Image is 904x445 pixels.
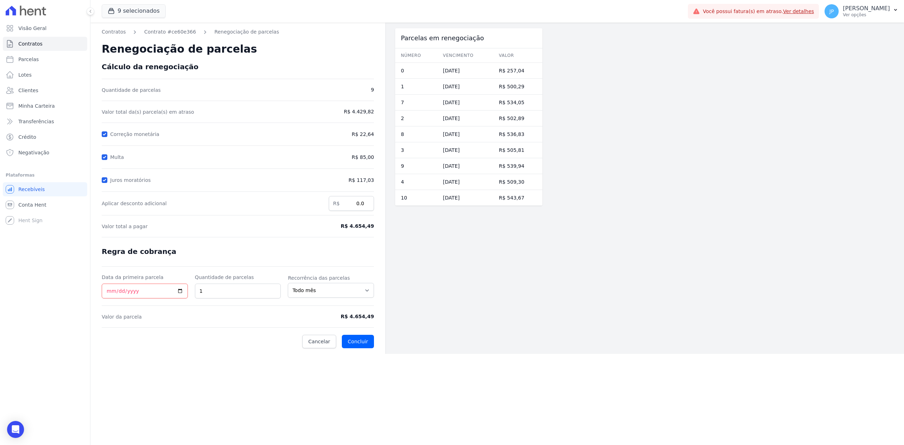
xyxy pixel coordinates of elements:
[3,130,87,144] a: Crédito
[437,190,493,206] td: [DATE]
[3,68,87,82] a: Lotes
[195,274,281,281] label: Quantidade de parcelas
[493,174,542,190] td: R$ 509,30
[3,146,87,160] a: Negativação
[102,63,198,71] span: Cálculo da renegociação
[102,274,188,281] label: Data da primeira parcela
[18,149,49,156] span: Negativação
[829,9,834,14] span: JP
[18,201,46,208] span: Conta Hent
[18,40,42,47] span: Contratos
[18,56,39,63] span: Parcelas
[6,171,84,179] div: Plataformas
[302,335,336,348] a: Cancelar
[395,190,437,206] td: 10
[493,111,542,126] td: R$ 502,89
[493,79,542,95] td: R$ 500,29
[102,43,257,55] span: Renegociação de parcelas
[3,37,87,51] a: Contratos
[18,118,54,125] span: Transferências
[110,131,162,137] label: Correção monetária
[102,247,176,256] span: Regra de cobrança
[395,158,437,174] td: 9
[437,126,493,142] td: [DATE]
[3,198,87,212] a: Conta Hent
[3,83,87,97] a: Clientes
[437,158,493,174] td: [DATE]
[3,52,87,66] a: Parcelas
[311,86,374,94] span: 9
[395,142,437,158] td: 3
[437,95,493,111] td: [DATE]
[311,108,374,115] span: R$ 4.429,82
[493,142,542,158] td: R$ 505,81
[7,421,24,438] div: Open Intercom Messenger
[437,48,493,63] th: Vencimento
[493,48,542,63] th: Valor
[102,313,304,320] span: Valor da parcela
[395,28,542,48] div: Parcelas em renegociação
[493,158,542,174] td: R$ 539,94
[18,71,32,78] span: Lotes
[288,274,374,281] label: Recorrência das parcelas
[395,111,437,126] td: 2
[342,335,374,348] button: Concluir
[395,79,437,95] td: 1
[437,63,493,79] td: [DATE]
[493,190,542,206] td: R$ 543,67
[395,174,437,190] td: 4
[437,111,493,126] td: [DATE]
[308,338,330,345] span: Cancelar
[395,95,437,111] td: 7
[352,131,374,138] span: R$ 22,64
[3,182,87,196] a: Recebíveis
[214,28,279,36] a: Renegociação de parcelas
[493,126,542,142] td: R$ 536,83
[843,5,890,12] p: [PERSON_NAME]
[18,186,45,193] span: Recebíveis
[311,313,374,320] span: R$ 4.654,49
[395,63,437,79] td: 0
[311,154,374,161] span: R$ 85,00
[3,21,87,35] a: Visão Geral
[437,174,493,190] td: [DATE]
[437,79,493,95] td: [DATE]
[102,200,322,207] label: Aplicar desconto adicional
[783,8,814,14] a: Ver detalhes
[18,133,36,141] span: Crédito
[395,48,437,63] th: Número
[703,8,814,15] span: Você possui fatura(s) em atraso.
[102,108,304,115] span: Valor total da(s) parcela(s) em atraso
[102,87,304,94] span: Quantidade de parcelas
[819,1,904,21] button: JP [PERSON_NAME] Ver opções
[144,28,196,36] a: Contrato #ce60e366
[102,223,304,230] span: Valor total a pagar
[110,154,127,160] label: Multa
[102,4,166,18] button: 9 selecionados
[3,99,87,113] a: Minha Carteira
[437,142,493,158] td: [DATE]
[102,28,374,36] nav: Breadcrumb
[493,95,542,111] td: R$ 534,05
[110,177,154,183] label: Juros moratórios
[18,87,38,94] span: Clientes
[395,126,437,142] td: 8
[18,102,55,109] span: Minha Carteira
[493,63,542,79] td: R$ 257,04
[102,28,126,36] a: Contratos
[3,114,87,129] a: Transferências
[311,177,374,184] span: R$ 117,03
[311,222,374,230] span: R$ 4.654,49
[18,25,47,32] span: Visão Geral
[843,12,890,18] p: Ver opções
